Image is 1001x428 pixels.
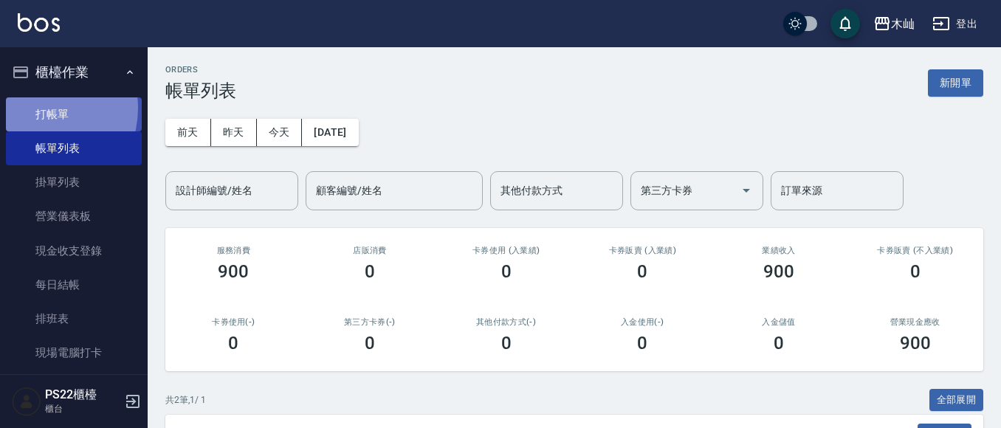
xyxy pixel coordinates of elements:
[910,261,921,282] h3: 0
[864,317,966,327] h2: 營業現金應收
[183,317,284,327] h2: 卡券使用(-)
[365,333,375,353] h3: 0
[18,13,60,32] img: Logo
[900,333,931,353] h3: 900
[6,268,142,302] a: 每日結帳
[257,119,303,146] button: 今天
[6,97,142,131] a: 打帳單
[891,15,915,33] div: 木屾
[6,234,142,268] a: 現金收支登錄
[6,131,142,165] a: 帳單列表
[729,246,830,255] h2: 業績收入
[455,246,557,255] h2: 卡券使用 (入業績)
[183,246,284,255] h3: 服務消費
[6,199,142,233] a: 營業儀表板
[6,165,142,199] a: 掛單列表
[320,317,421,327] h2: 第三方卡券(-)
[228,333,238,353] h3: 0
[45,402,120,415] p: 櫃台
[6,302,142,336] a: 排班表
[774,333,784,353] h3: 0
[45,387,120,402] h5: PS22櫃檯
[320,246,421,255] h2: 店販消費
[165,393,206,407] p: 共 2 筆, 1 / 1
[929,389,984,412] button: 全部展開
[365,261,375,282] h3: 0
[637,333,647,353] h3: 0
[592,246,693,255] h2: 卡券販賣 (入業績)
[928,75,983,89] a: 新開單
[165,80,236,101] h3: 帳單列表
[867,9,921,39] button: 木屾
[592,317,693,327] h2: 入金使用(-)
[501,261,512,282] h3: 0
[763,261,794,282] h3: 900
[926,10,983,38] button: 登出
[165,119,211,146] button: 前天
[864,246,966,255] h2: 卡券販賣 (不入業績)
[735,179,758,202] button: Open
[729,317,830,327] h2: 入金儲值
[6,336,142,370] a: 現場電腦打卡
[455,317,557,327] h2: 其他付款方式(-)
[501,333,512,353] h3: 0
[6,53,142,92] button: 櫃檯作業
[830,9,860,38] button: save
[12,387,41,416] img: Person
[218,261,249,282] h3: 900
[302,119,358,146] button: [DATE]
[928,69,983,97] button: 新開單
[211,119,257,146] button: 昨天
[637,261,647,282] h3: 0
[165,65,236,75] h2: ORDERS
